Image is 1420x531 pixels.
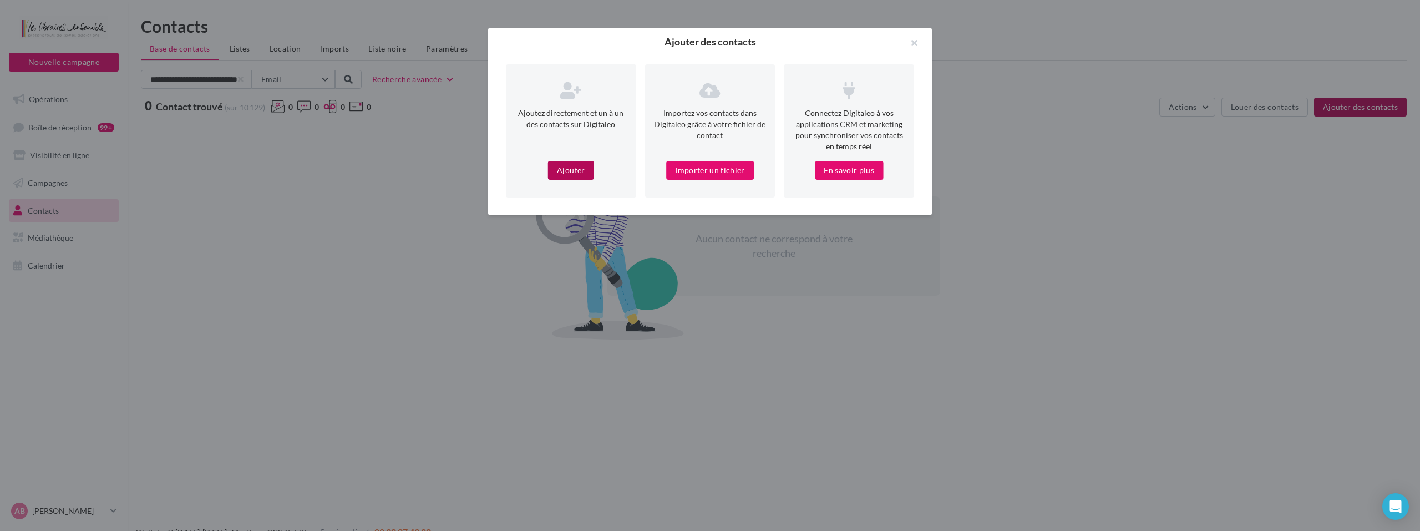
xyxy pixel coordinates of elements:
[666,161,754,180] button: Importer un fichier
[654,108,767,141] p: Importez vos contacts dans Digitaleo grâce à votre fichier de contact
[515,108,627,130] p: Ajoutez directement et un à un des contacts sur Digitaleo
[815,161,883,180] button: En savoir plus
[506,37,914,47] h2: Ajouter des contacts
[548,161,594,180] button: Ajouter
[1382,493,1409,520] div: Open Intercom Messenger
[793,108,905,152] p: Connectez Digitaleo à vos applications CRM et marketing pour synchroniser vos contacts en temps réel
